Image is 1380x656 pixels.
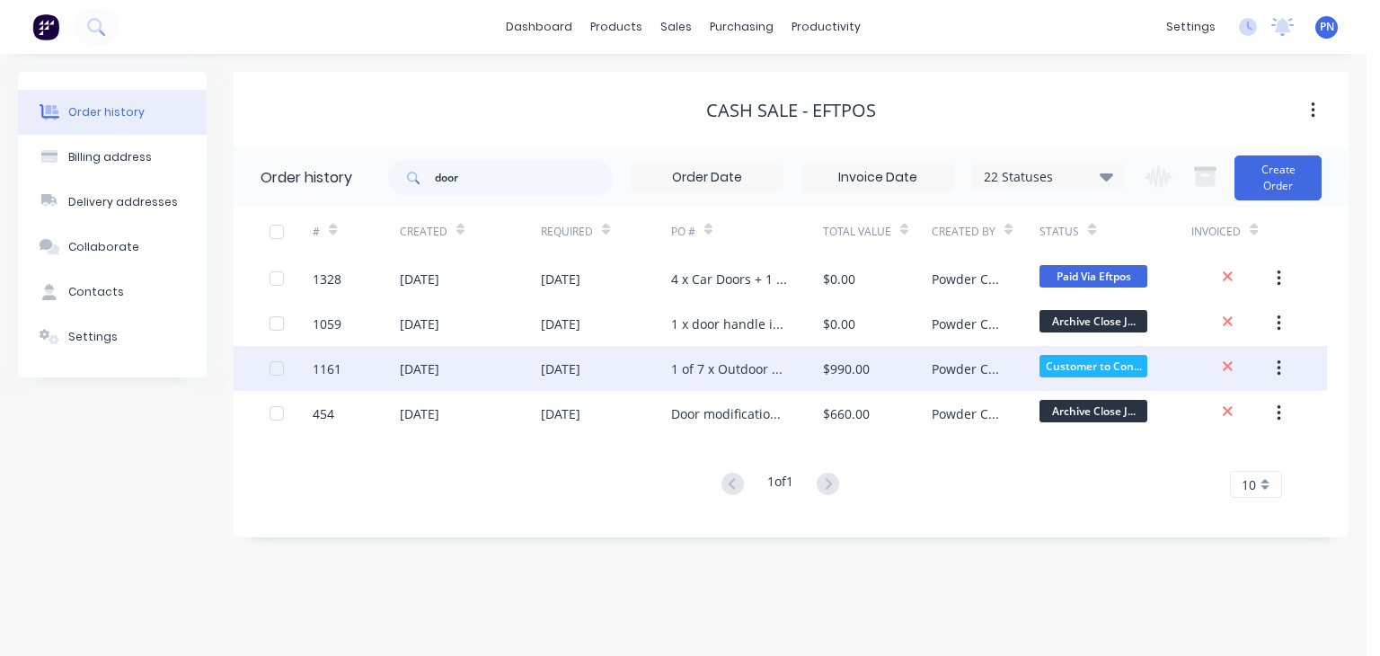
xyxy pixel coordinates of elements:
div: 1 x door handle in bronze [671,315,787,333]
div: [DATE] [400,359,439,378]
div: Created [400,207,541,256]
div: [DATE] [541,270,580,288]
div: Total Value [823,224,891,240]
div: PO # [671,207,823,256]
div: Required [541,224,593,240]
div: Settings [68,329,118,345]
div: Created [400,224,447,240]
div: Contacts [68,284,124,300]
div: Powder Crew [932,359,1004,378]
span: Archive Close J... [1039,310,1147,332]
button: Create Order [1234,155,1322,200]
div: Delivery addresses [68,194,178,210]
div: [DATE] [541,359,580,378]
div: Status [1039,207,1191,256]
div: [DATE] [400,404,439,423]
div: PO # [671,224,695,240]
div: Order history [261,167,352,189]
span: Archive Close J... [1039,400,1147,422]
button: Collaborate [18,225,207,270]
button: Billing address [18,135,207,180]
span: PN [1320,19,1334,35]
div: 1 of 1 [767,472,793,498]
div: $0.00 [823,270,855,288]
div: [DATE] [541,315,580,333]
button: Delivery addresses [18,180,207,225]
input: Invoice Date [802,164,953,191]
div: $0.00 [823,315,855,333]
div: [DATE] [400,270,439,288]
div: Status [1039,224,1079,240]
input: Order Date [632,164,783,191]
div: Powder Crew [932,270,1004,288]
button: Settings [18,315,207,359]
div: settings [1157,13,1225,40]
div: Total Value [823,207,932,256]
div: $990.00 [823,359,870,378]
div: # [313,207,400,256]
span: 10 [1242,475,1256,494]
a: dashboard [497,13,581,40]
div: sales [651,13,701,40]
div: [DATE] [400,315,439,333]
div: Billing address [68,149,152,165]
button: Contacts [18,270,207,315]
div: 22 Statuses [973,167,1124,187]
div: Created By [932,224,995,240]
div: Created By [932,207,1040,256]
div: 1059 [313,315,341,333]
span: Paid Via Eftpos [1039,265,1147,288]
div: 1 of 7 x Outdoor Chair - Sand Blast + Powder Coat - Gunmetal [671,359,787,378]
div: [DATE] [541,404,580,423]
div: $660.00 [823,404,870,423]
div: Collaborate [68,239,139,255]
div: Required [541,207,671,256]
div: purchasing [701,13,783,40]
div: products [581,13,651,40]
span: Customer to Con... [1039,355,1147,377]
div: 1161 [313,359,341,378]
img: Factory [32,13,59,40]
div: 4 x Car Doors + 1 x Trim Skirt - SANDBLAST ONLY [671,270,787,288]
div: Powder Crew [932,315,1004,333]
div: 454 [313,404,334,423]
div: productivity [783,13,870,40]
div: # [313,224,320,240]
div: Powder Crew [932,404,1004,423]
div: Order history [68,104,145,120]
div: Invoiced [1191,224,1241,240]
input: Search... [435,160,613,196]
div: Door modification + Coat [671,404,787,423]
button: Order history [18,90,207,135]
div: 1328 [313,270,341,288]
div: Cash Sale - EFTPOS [706,100,876,121]
div: Invoiced [1191,207,1278,256]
